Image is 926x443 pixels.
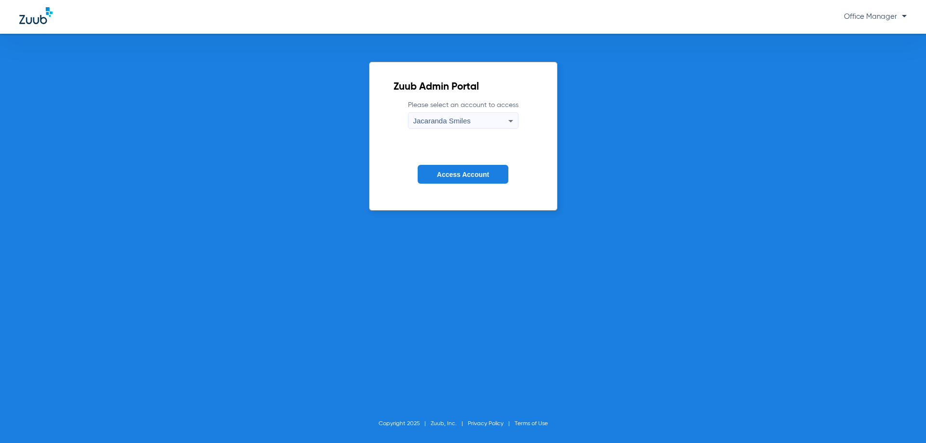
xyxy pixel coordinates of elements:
img: Zuub Logo [19,7,53,24]
a: Privacy Policy [468,421,504,427]
a: Terms of Use [515,421,548,427]
span: Access Account [437,171,489,178]
span: Office Manager [844,13,907,20]
label: Please select an account to access [408,100,518,129]
h2: Zuub Admin Portal [394,82,533,92]
span: Jacaranda Smiles [413,117,471,125]
li: Copyright 2025 [379,419,431,429]
li: Zuub, Inc. [431,419,468,429]
button: Access Account [418,165,508,184]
